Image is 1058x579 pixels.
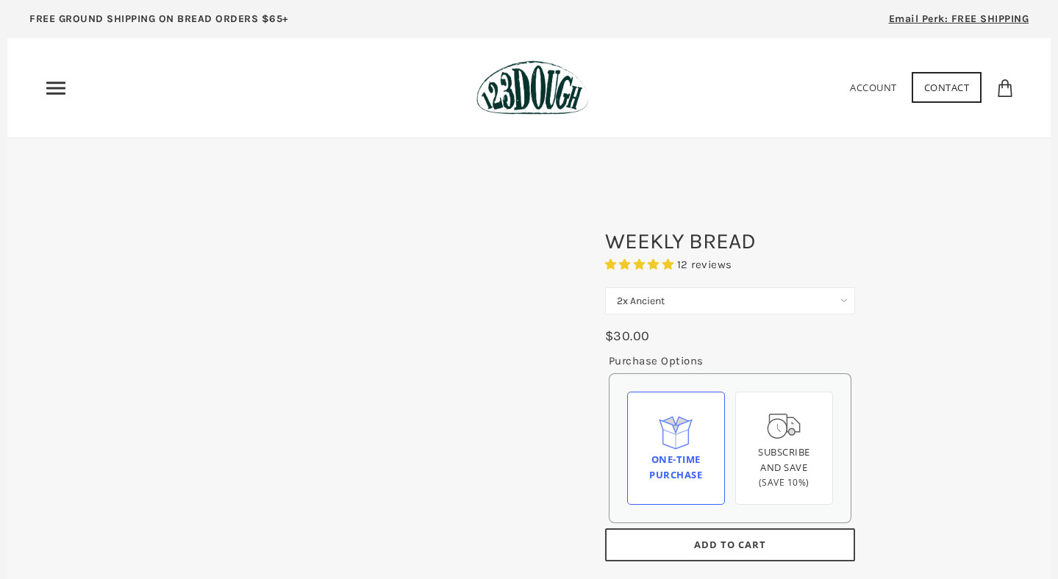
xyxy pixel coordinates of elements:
[889,12,1029,25] span: Email Perk: FREE SHIPPING
[605,528,855,561] button: Add to Cart
[476,60,589,115] img: 123Dough Bakery
[594,218,866,264] h1: WEEKLY BREAD
[677,258,732,271] span: 12 reviews
[29,11,289,27] p: FREE GROUND SHIPPING ON BREAD ORDERS $65+
[609,352,704,370] legend: Purchase Options
[605,258,677,271] span: 4.92 stars
[912,72,982,103] a: Contact
[694,538,766,551] span: Add to Cart
[7,7,311,38] a: FREE GROUND SHIPPING ON BREAD ORDERS $65+
[850,81,897,94] a: Account
[640,452,712,483] div: One-time Purchase
[605,326,650,347] div: $30.00
[867,7,1051,38] a: Email Perk: FREE SHIPPING
[759,476,809,489] span: (Save 10%)
[44,76,68,100] nav: Primary
[758,445,810,474] span: Subscribe and save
